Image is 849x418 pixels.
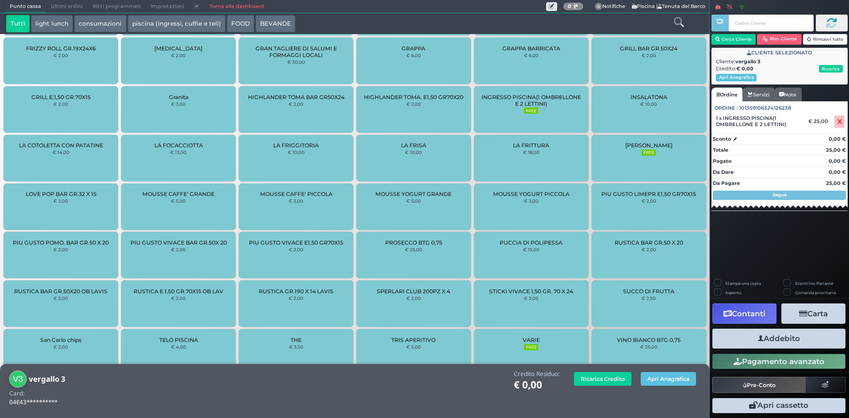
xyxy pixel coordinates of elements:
span: GRILL E.1,50 GR.70X15 [31,94,91,100]
small: € 2,00 [642,247,656,252]
strong: Da Dare [713,169,734,175]
h1: € 0,00 [514,380,560,391]
label: Comanda prioritaria [795,290,836,295]
small: € 2,00 [54,295,68,301]
span: THE [291,337,302,343]
span: PIU GUSTO LIMEPR E1,50 GR70X15 [601,191,696,197]
small: € 10,00 [288,150,305,155]
small: € 6,00 [524,53,539,58]
strong: Totale [713,147,728,153]
small: € 30,00 [287,59,305,65]
span: San Carlo chips [40,337,81,343]
small: € 3,50 [289,344,303,349]
small: € 2,00 [289,295,303,301]
a: Note [774,88,801,102]
button: FOOD [227,15,254,33]
strong: 25,00 € [826,147,846,153]
small: FREE [524,344,538,350]
button: Contanti [712,303,776,323]
strong: 25,00 € [826,180,846,186]
button: Ricarica Credito [574,372,631,386]
small: € 25,00 [405,247,422,252]
label: Scontrino Parlante [795,280,833,286]
span: [MEDICAL_DATA] [154,45,203,52]
span: Impostazioni [146,0,189,13]
button: light lunch [31,15,73,33]
button: Pre-Conto [712,377,806,393]
span: 1 x INGRESSO PISCINA(1 OMBRELLONE E 2 LETTINI) [716,115,803,127]
span: MOUSSE YOGURT GRANDE [375,191,451,197]
b: vergallo 3 [735,58,761,65]
small: € 5,00 [406,198,421,203]
span: Granita [169,94,188,100]
span: RUSTICA BAR GR.50 X 20 [615,239,683,246]
button: Carta [781,303,845,323]
span: TELO PISCINA [159,337,198,343]
small: € 2,00 [54,53,68,58]
span: PIU GUSTO VIVACE E1,50 GR70X15 [249,239,343,246]
button: consumazioni [74,15,126,33]
span: SUCCO DI FRUTTA [623,288,674,295]
button: Apri Anagrafica [641,372,696,386]
small: € 2,00 [54,247,68,252]
span: GRAPPA BARRICATA [502,45,560,52]
input: Codice Cliente [729,15,813,31]
button: Cerca Cliente [711,34,756,45]
span: LA FRIGGITORIA [273,142,319,149]
span: GRAPPA [402,45,425,52]
strong: 0,00 € [829,169,846,175]
small: € 25,00 [640,344,658,349]
span: RUSTICA E.1,50 GR.70X15 OB LAV [134,288,223,295]
small: € 2,00 [289,101,303,107]
small: € 2,00 [642,198,656,203]
span: Ordine : [715,104,738,112]
img: vergallo 3 [9,371,27,388]
small: € 5,00 [406,344,421,349]
strong: 0,00 € [829,136,846,142]
small: FREE [642,150,656,156]
small: € 2,00 [54,344,68,349]
small: € 2,00 [524,295,539,301]
small: € 5,00 [171,198,186,203]
span: CLIENTE SELEZIONATO [747,49,812,57]
button: piscina (ingressi, cuffie e teli) [128,15,226,33]
span: PUCCIA DI POLIPESSA [500,239,562,246]
small: € 3,00 [171,101,186,107]
small: € 2,00 [171,247,186,252]
span: VINO BIANCO BTG 0,75 [617,337,681,343]
button: Addebito [712,329,845,349]
div: € 25,00 [807,118,833,124]
small: € 3,00 [289,198,303,203]
button: BEVANDE [256,15,295,33]
button: Ricarica [819,65,843,73]
small: € 2,50 [642,295,656,301]
span: SPERLARI CLUB 200PZ X 4 [377,288,450,295]
small: € 2,00 [54,101,68,107]
span: RUSTICA BAR GR.50X20 OB LAVIS [14,288,107,295]
small: FREE [524,107,538,114]
span: HIGHLANDER TOMA. E1,50 GR70X20 [364,94,463,100]
a: Ordine [711,88,742,102]
small: € 2,00 [406,295,421,301]
button: Apri cassetto [712,398,845,413]
strong: € 0,00 [736,65,753,72]
small: € 15,00 [523,247,539,252]
span: [PERSON_NAME] [625,142,673,149]
h4: Credito Residuo: [514,371,560,377]
strong: Sconto [713,135,731,143]
span: MOUSSE YOGURT PICCOLA [493,191,570,197]
span: 0 [595,3,603,11]
small: € 13,00 [170,150,187,155]
span: MOUSSE CAFFE' PICCOLA [260,191,333,197]
span: VARIE [523,337,540,343]
span: HIGHLANDER TOMA BAR GR50X24 [248,94,344,100]
label: Asporto [725,290,742,295]
div: Cliente: [716,58,843,65]
small: € 2,00 [171,295,186,301]
small: € 3,00 [524,198,539,203]
small: € 14,00 [53,150,69,155]
strong: Da Pagare [713,180,740,186]
small: € 18,00 [523,150,539,155]
span: LA FRITTURA [513,142,549,149]
strong: 0,00 € [829,158,846,164]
